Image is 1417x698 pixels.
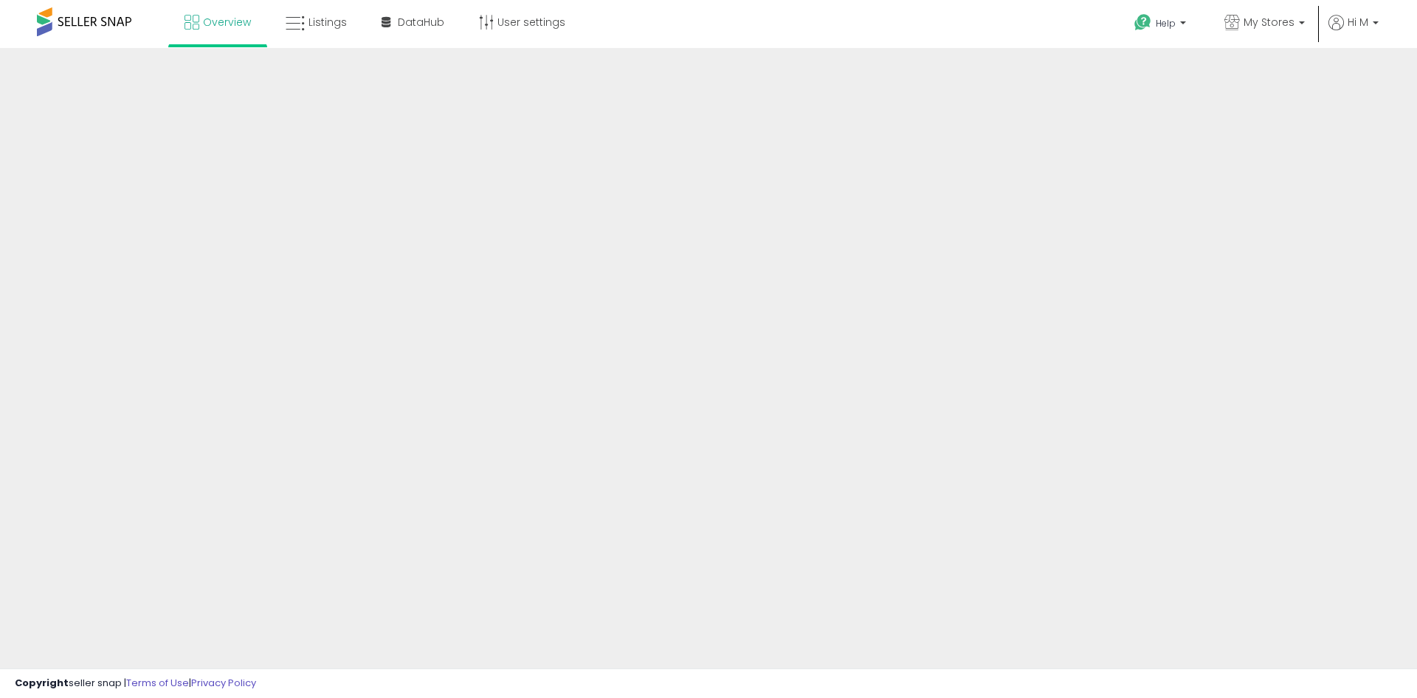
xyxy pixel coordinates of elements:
span: My Stores [1244,15,1294,30]
span: Hi M [1348,15,1368,30]
span: DataHub [398,15,444,30]
i: Get Help [1134,13,1152,32]
span: Overview [203,15,251,30]
a: Help [1123,2,1201,48]
a: Hi M [1328,15,1379,48]
span: Listings [308,15,347,30]
span: Help [1156,17,1176,30]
